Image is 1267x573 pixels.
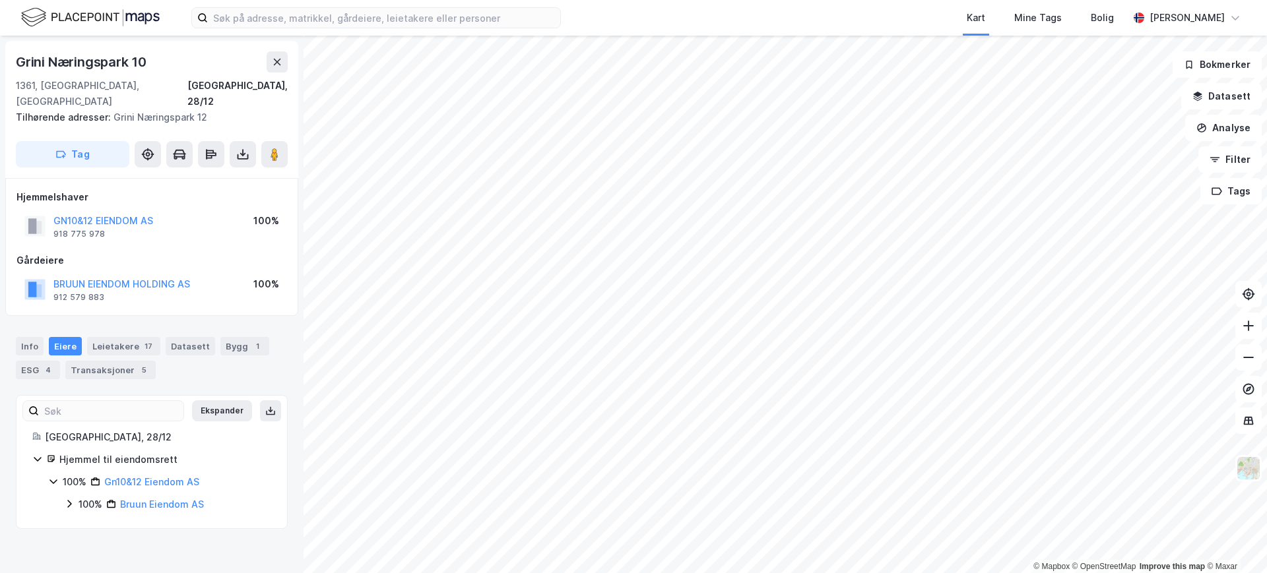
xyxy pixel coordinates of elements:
input: Søk på adresse, matrikkel, gårdeiere, leietakere eller personer [208,8,560,28]
div: 5 [137,363,150,377]
div: Bolig [1091,10,1114,26]
a: OpenStreetMap [1072,562,1136,571]
button: Bokmerker [1173,51,1262,78]
div: ESG [16,361,60,379]
button: Ekspander [192,400,252,421]
div: Info [16,337,44,355]
div: 1 [251,340,264,353]
button: Filter [1198,146,1262,173]
div: Eiere [49,337,82,355]
div: Kart [967,10,985,26]
iframe: Chat Widget [1201,510,1267,573]
div: 100% [63,474,86,490]
div: Mine Tags [1014,10,1062,26]
div: [PERSON_NAME] [1150,10,1225,26]
div: 100% [253,213,279,229]
div: 4 [42,363,55,377]
button: Tags [1200,178,1262,204]
img: Z [1236,456,1261,481]
div: Leietakere [87,337,160,355]
div: Gårdeiere [16,253,287,268]
div: 912 579 883 [53,292,104,303]
div: Datasett [166,337,215,355]
div: Hjemmel til eiendomsrett [59,452,271,467]
input: Søk [39,401,183,421]
button: Analyse [1185,115,1262,141]
div: [GEOGRAPHIC_DATA], 28/12 [187,78,288,109]
span: Tilhørende adresser: [16,111,114,123]
div: Grini Næringspark 12 [16,109,277,125]
a: Bruun Eiendom AS [120,498,204,510]
div: [GEOGRAPHIC_DATA], 28/12 [45,429,271,445]
a: Improve this map [1140,562,1205,571]
div: 1361, [GEOGRAPHIC_DATA], [GEOGRAPHIC_DATA] [16,78,187,109]
div: Transaksjoner [65,361,156,379]
div: 100% [253,276,279,292]
img: logo.f888ab2527a4732fd821a326f86c7f29.svg [21,6,160,29]
div: Kontrollprogram for chat [1201,510,1267,573]
div: Bygg [220,337,269,355]
div: 17 [142,340,155,353]
div: Hjemmelshaver [16,189,287,205]
button: Datasett [1181,83,1262,109]
div: 100% [79,497,102,512]
div: Grini Næringspark 10 [16,51,149,73]
a: Gn10&12 Eiendom AS [104,476,199,487]
button: Tag [16,141,129,167]
a: Mapbox [1033,562,1070,571]
div: 918 775 978 [53,229,105,239]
